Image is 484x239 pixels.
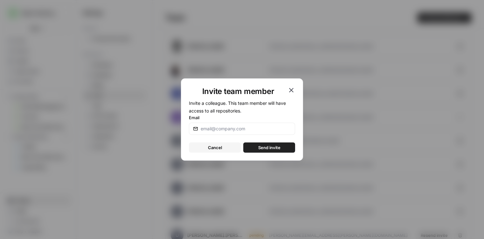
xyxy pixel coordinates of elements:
[189,100,286,113] span: Invite a colleague. This team member will have access to all repositories.
[189,142,241,153] button: Cancel
[189,86,287,97] h1: Invite team member
[208,144,222,151] span: Cancel
[243,142,295,153] button: Send invite
[258,144,280,151] span: Send invite
[201,126,291,132] input: email@company.com
[189,114,295,121] label: Email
